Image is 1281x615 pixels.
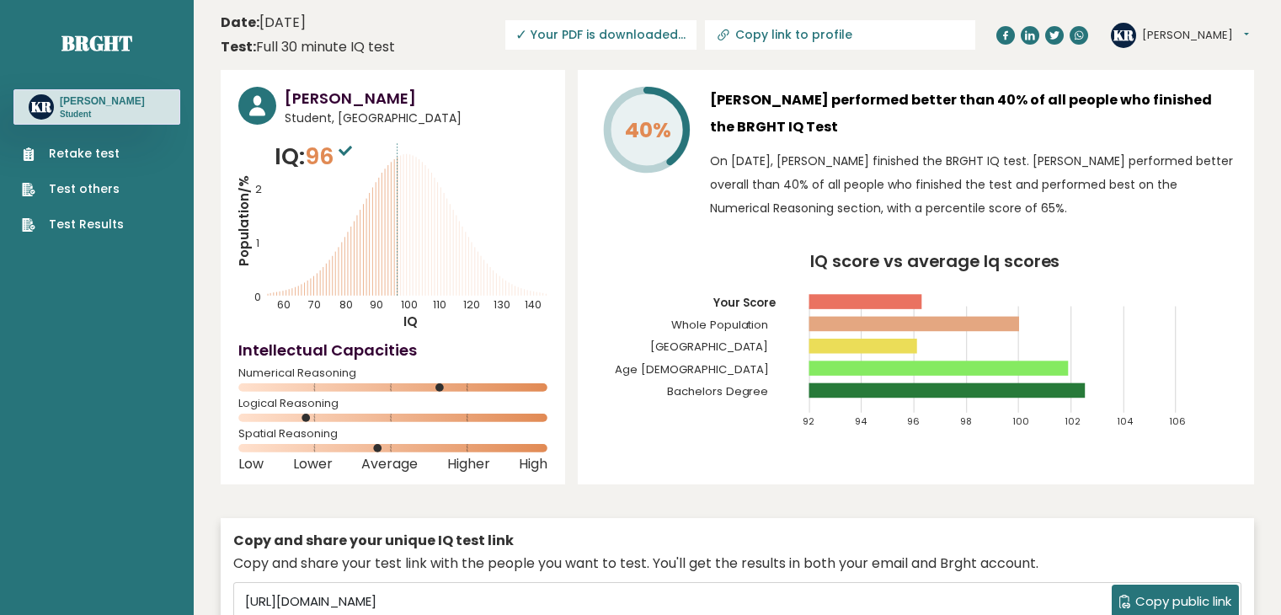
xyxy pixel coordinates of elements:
[667,383,769,399] tspan: Bachelors Degree
[22,145,124,163] a: Retake test
[625,115,671,145] tspan: 40%
[235,175,253,266] tspan: Population/%
[1142,27,1249,44] button: [PERSON_NAME]
[221,37,395,57] div: Full 30 minute IQ test
[1012,414,1029,428] tspan: 100
[254,290,261,304] tspan: 0
[22,180,124,198] a: Test others
[1065,414,1081,428] tspan: 102
[238,430,547,437] span: Spatial Reasoning
[233,553,1241,574] div: Copy and share your test link with the people you want to test. You'll get the results in both yo...
[293,461,333,468] span: Lower
[713,295,777,311] tspan: Your Score
[650,339,769,355] tspan: [GEOGRAPHIC_DATA]
[238,461,264,468] span: Low
[238,370,547,377] span: Numerical Reasoning
[60,94,145,108] h3: [PERSON_NAME]
[505,20,697,50] span: Your PDF is downloaded...
[339,297,353,312] tspan: 80
[463,297,480,312] tspan: 120
[238,339,547,361] h4: Intellectual Capacities
[361,461,418,468] span: Average
[1117,414,1134,428] tspan: 104
[370,297,383,312] tspan: 90
[255,182,262,196] tspan: 2
[908,414,921,428] tspan: 96
[1113,24,1134,44] text: KR
[403,313,418,330] tspan: IQ
[525,297,542,312] tspan: 140
[221,13,259,32] b: Date:
[221,13,306,33] time: [DATE]
[671,317,769,333] tspan: Whole Population
[221,37,256,56] b: Test:
[275,140,356,174] p: IQ:
[960,414,972,428] tspan: 98
[1135,592,1231,612] span: Copy public link
[710,149,1236,220] p: On [DATE], [PERSON_NAME] finished the BRGHT IQ test. [PERSON_NAME] performed better overall than ...
[305,141,356,172] span: 96
[1170,414,1187,428] tspan: 106
[615,361,769,377] tspan: Age [DEMOGRAPHIC_DATA]
[308,297,321,312] tspan: 70
[401,297,418,312] tspan: 100
[810,249,1060,273] tspan: IQ score vs average Iq scores
[855,414,867,428] tspan: 94
[803,414,814,428] tspan: 92
[285,110,547,127] span: Student, [GEOGRAPHIC_DATA]
[433,297,446,312] tspan: 110
[710,87,1236,141] h3: [PERSON_NAME] performed better than 40% of all people who finished the BRGHT IQ Test
[515,24,527,45] span: ✓
[238,400,547,407] span: Logical Reasoning
[31,97,52,116] text: KR
[60,109,145,120] p: Student
[233,531,1241,551] div: Copy and share your unique IQ test link
[22,216,124,233] a: Test Results
[285,87,547,110] h3: [PERSON_NAME]
[278,297,291,312] tspan: 60
[61,29,132,56] a: Brght
[256,236,259,250] tspan: 1
[519,461,547,468] span: High
[447,461,490,468] span: Higher
[494,297,510,312] tspan: 130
